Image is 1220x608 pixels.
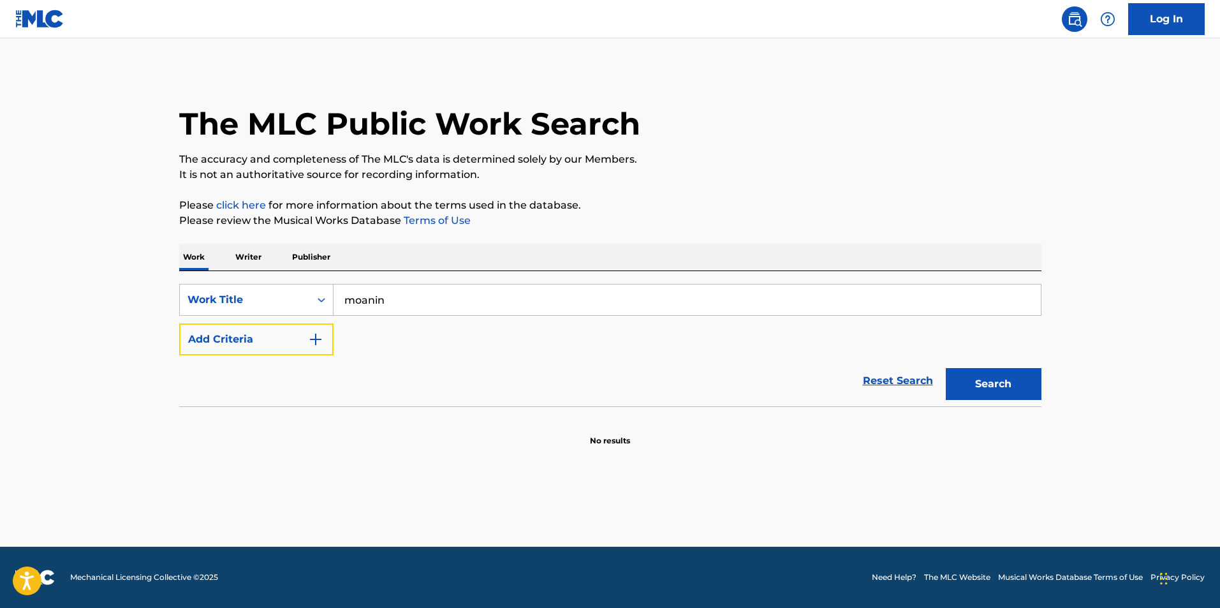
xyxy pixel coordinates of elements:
[1160,560,1168,598] div: Drag
[1067,11,1082,27] img: search
[1100,11,1115,27] img: help
[15,570,55,585] img: logo
[872,572,916,583] a: Need Help?
[1150,572,1205,583] a: Privacy Policy
[946,368,1041,400] button: Search
[179,244,209,271] p: Work
[1062,6,1087,32] a: Public Search
[1128,3,1205,35] a: Log In
[856,367,939,395] a: Reset Search
[70,572,218,583] span: Mechanical Licensing Collective © 2025
[590,420,630,447] p: No results
[179,105,640,143] h1: The MLC Public Work Search
[179,167,1041,182] p: It is not an authoritative source for recording information.
[179,323,334,355] button: Add Criteria
[15,10,64,28] img: MLC Logo
[179,284,1041,406] form: Search Form
[179,152,1041,167] p: The accuracy and completeness of The MLC's data is determined solely by our Members.
[308,332,323,347] img: 9d2ae6d4665cec9f34b9.svg
[187,292,302,308] div: Work Title
[1095,6,1121,32] div: Help
[288,244,334,271] p: Publisher
[179,213,1041,228] p: Please review the Musical Works Database
[216,199,266,211] a: click here
[924,572,990,583] a: The MLC Website
[401,214,471,226] a: Terms of Use
[232,244,265,271] p: Writer
[1156,547,1220,608] iframe: Chat Widget
[179,198,1041,213] p: Please for more information about the terms used in the database.
[998,572,1143,583] a: Musical Works Database Terms of Use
